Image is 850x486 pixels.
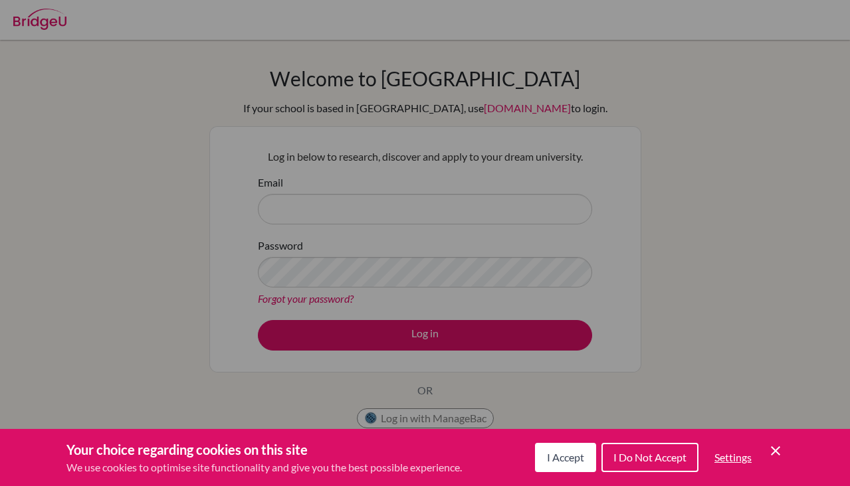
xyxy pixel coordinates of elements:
[66,440,462,459] h3: Your choice regarding cookies on this site
[768,443,784,459] button: Save and close
[704,444,762,471] button: Settings
[547,451,584,463] span: I Accept
[66,459,462,475] p: We use cookies to optimise site functionality and give you the best possible experience.
[613,451,687,463] span: I Do Not Accept
[601,443,698,472] button: I Do Not Accept
[714,451,752,463] span: Settings
[535,443,596,472] button: I Accept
